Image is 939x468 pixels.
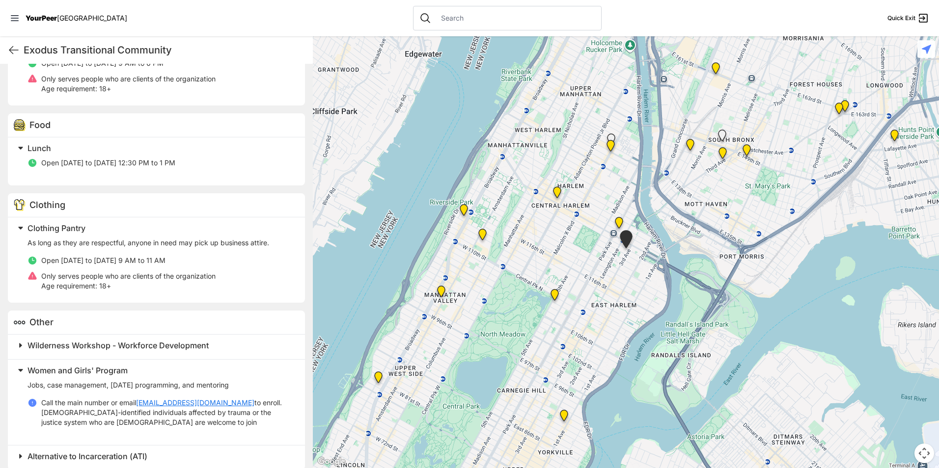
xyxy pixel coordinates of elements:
div: Living Room 24-Hour Drop-In Center [884,126,905,149]
span: Alternative to Incarceration (ATI) [28,451,147,461]
div: Main Location [614,226,638,256]
p: Jobs, case management, [DATE] programming, and mentoring [28,380,293,390]
div: East Harlem (Salvation Army) [601,130,621,153]
a: Quick Exit [887,12,929,24]
span: Only serves people who are clients of the organization [41,75,216,83]
a: YourPeer[GEOGRAPHIC_DATA] [26,15,127,21]
span: Lunch [28,143,51,153]
span: Age requirement: [41,282,97,290]
span: YourPeer [26,14,57,22]
div: Sunrise DYCD Youth Drop-in Center - Closed [712,126,732,149]
span: Food [29,120,51,130]
div: Outside East Harlem Salvation Army [601,136,621,159]
h1: Exodus Transitional Community [24,43,305,57]
p: 18+ [41,84,216,94]
p: As long as they are respectful, anyone in need may pick up business attire. [28,238,293,248]
span: Other [29,317,54,327]
div: Uptown/Harlem DYCD Youth Drop-in Center [547,182,567,206]
span: Clothing Pantry [28,223,85,233]
p: 18+ [41,281,216,291]
img: Google [315,455,348,468]
div: The Cathedral Church of St. John the Divine [472,225,493,248]
span: Only serves people who are clients of the organization [41,272,216,280]
span: Wilderness Workshop - Workforce Development [28,340,209,350]
div: Avenue Church [554,406,574,429]
div: Harm Reduction Center [680,135,700,158]
div: East Harlem Drop-in Center [609,213,629,236]
div: The Bronx Pride Center [737,140,757,164]
span: Age requirement: [41,84,97,93]
span: [GEOGRAPHIC_DATA] [57,14,127,22]
span: Clothing [29,200,65,210]
span: Women and Girls' Program [28,365,128,375]
span: Open [DATE] to [DATE] 12:30 PM to 1 PM [41,158,175,167]
a: [EMAIL_ADDRESS][DOMAIN_NAME] [136,398,254,408]
div: Resource Center of Community Development [835,96,855,120]
div: Pathways Adult Drop-In Program [368,367,388,391]
button: Map camera controls [914,443,934,463]
div: South Bronx NeON Works [706,58,726,82]
span: Open [DATE] to [DATE] 9 AM to 11 AM [41,256,166,264]
p: Call the main number or email to enroll. [DEMOGRAPHIC_DATA]-identified individuals affected by tr... [41,398,293,427]
div: Manhattan [431,282,451,305]
a: Open this area in Google Maps (opens a new window) [315,455,348,468]
input: Search [435,13,595,23]
div: Manhattan [545,285,565,309]
span: Quick Exit [887,14,915,22]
